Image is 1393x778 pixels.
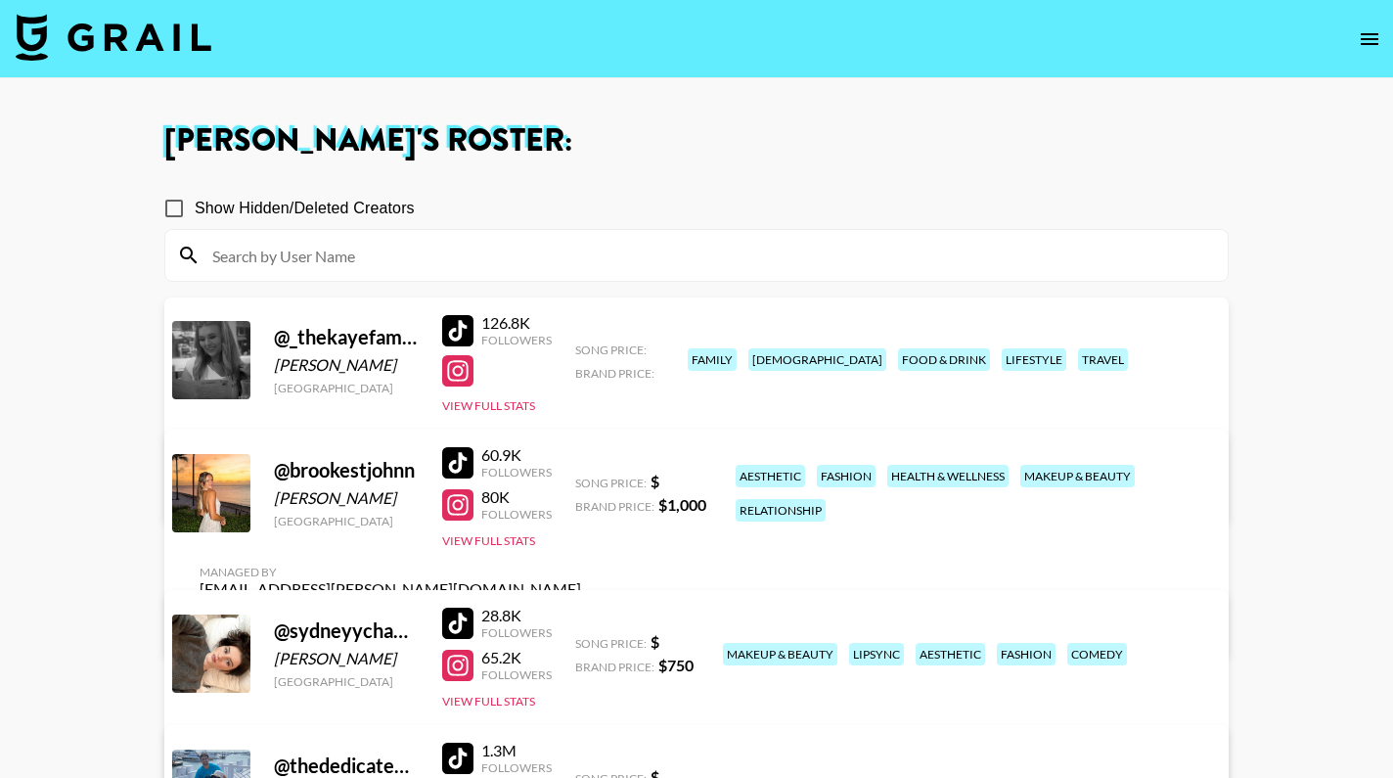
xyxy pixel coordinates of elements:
[274,754,419,778] div: @ thededicatedcaregiver
[274,458,419,482] div: @ brookestjohnn
[274,355,419,375] div: [PERSON_NAME]
[736,465,805,487] div: aesthetic
[1350,20,1389,59] button: open drawer
[195,197,415,220] span: Show Hidden/Deleted Creators
[688,348,737,371] div: family
[274,325,419,349] div: @ _thekayefamily
[481,648,552,667] div: 65.2K
[274,649,419,668] div: [PERSON_NAME]
[651,632,659,651] strong: $
[997,643,1056,665] div: fashion
[736,499,826,522] div: relationship
[658,495,706,514] strong: $ 1,000
[200,579,581,599] div: [EMAIL_ADDRESS][PERSON_NAME][DOMAIN_NAME]
[481,741,552,760] div: 1.3M
[274,674,419,689] div: [GEOGRAPHIC_DATA]
[1020,465,1135,487] div: makeup & beauty
[916,643,985,665] div: aesthetic
[481,465,552,480] div: Followers
[575,660,654,674] span: Brand Price:
[723,643,837,665] div: makeup & beauty
[481,606,552,625] div: 28.8K
[481,333,552,347] div: Followers
[849,643,904,665] div: lipsync
[481,667,552,682] div: Followers
[898,348,990,371] div: food & drink
[274,488,419,508] div: [PERSON_NAME]
[442,398,535,413] button: View Full Stats
[16,14,211,61] img: Grail Talent
[481,760,552,775] div: Followers
[658,656,694,674] strong: $ 750
[651,472,659,490] strong: $
[274,381,419,395] div: [GEOGRAPHIC_DATA]
[575,636,647,651] span: Song Price:
[1078,348,1128,371] div: travel
[575,343,647,357] span: Song Price:
[481,445,552,465] div: 60.9K
[274,514,419,528] div: [GEOGRAPHIC_DATA]
[748,348,886,371] div: [DEMOGRAPHIC_DATA]
[481,487,552,507] div: 80K
[200,565,581,579] div: Managed By
[442,694,535,709] button: View Full Stats
[481,625,552,640] div: Followers
[1067,643,1127,665] div: comedy
[575,499,654,514] span: Brand Price:
[575,476,647,490] span: Song Price:
[442,533,535,548] button: View Full Stats
[164,125,1229,157] h1: [PERSON_NAME] 's Roster:
[481,507,552,522] div: Followers
[575,366,654,381] span: Brand Price:
[887,465,1009,487] div: health & wellness
[201,240,1216,271] input: Search by User Name
[481,313,552,333] div: 126.8K
[1002,348,1066,371] div: lifestyle
[817,465,876,487] div: fashion
[274,618,419,643] div: @ sydneyychambers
